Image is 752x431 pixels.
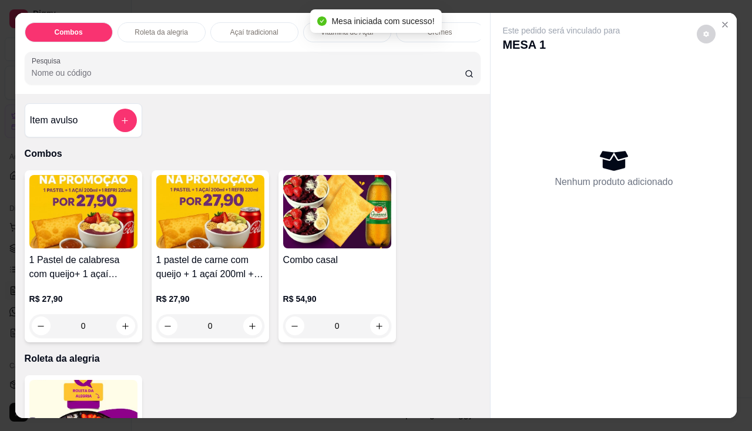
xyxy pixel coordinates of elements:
label: Pesquisa [32,56,65,66]
p: Nenhum produto adicionado [555,175,673,189]
input: Pesquisa [32,67,465,79]
h4: Item avulso [30,113,78,127]
span: check-circle [317,16,327,26]
p: Roleta da alegria [135,28,188,37]
span: Mesa iniciada com sucesso! [331,16,434,26]
button: decrease-product-quantity [697,25,716,43]
p: R$ 27,90 [29,293,137,305]
p: MESA 1 [502,36,620,53]
p: Cremes [428,28,452,37]
p: Açaí tradicional [230,28,278,37]
p: R$ 54,90 [283,293,391,305]
h4: Combo casal [283,253,391,267]
img: product-image [29,175,137,248]
p: Combos [25,147,481,161]
img: product-image [156,175,264,248]
img: product-image [283,175,391,248]
h4: 1 pastel de carne com queijo + 1 açaí 200ml + 1 refri lata 220ml [156,253,264,281]
p: Este pedido será vinculado para [502,25,620,36]
p: R$ 27,90 [156,293,264,305]
p: Roleta da alegria [25,352,481,366]
button: Close [716,15,734,34]
h4: 1 Pastel de calabresa com queijo+ 1 açaí 200ml+ 1 refri lata 220ml [29,253,137,281]
p: Combos [55,28,83,37]
button: add-separate-item [113,109,137,132]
